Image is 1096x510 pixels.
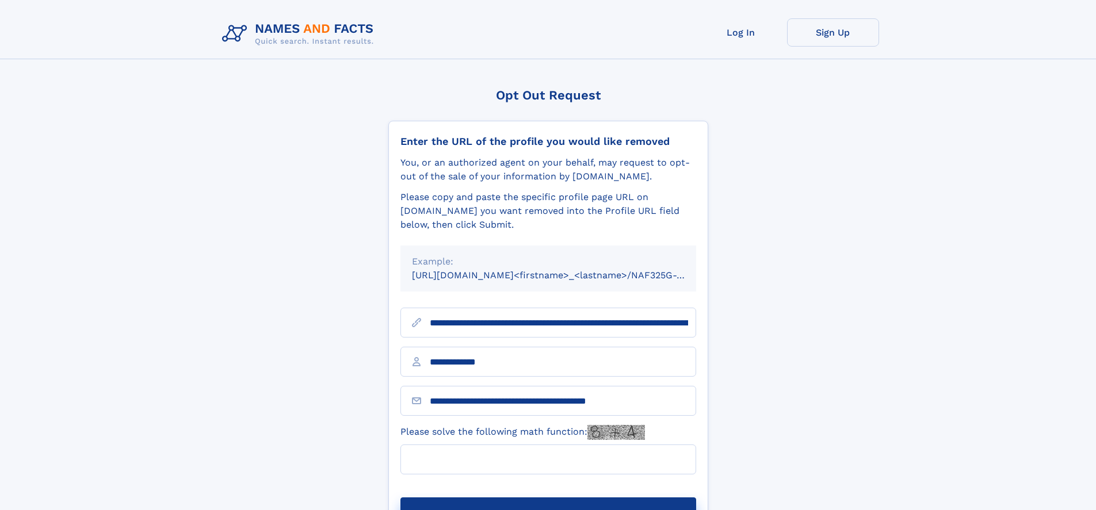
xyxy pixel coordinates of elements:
[400,190,696,232] div: Please copy and paste the specific profile page URL on [DOMAIN_NAME] you want removed into the Pr...
[217,18,383,49] img: Logo Names and Facts
[400,135,696,148] div: Enter the URL of the profile you would like removed
[400,156,696,183] div: You, or an authorized agent on your behalf, may request to opt-out of the sale of your informatio...
[388,88,708,102] div: Opt Out Request
[400,425,645,440] label: Please solve the following math function:
[787,18,879,47] a: Sign Up
[412,270,718,281] small: [URL][DOMAIN_NAME]<firstname>_<lastname>/NAF325G-xxxxxxxx
[695,18,787,47] a: Log In
[412,255,685,269] div: Example:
